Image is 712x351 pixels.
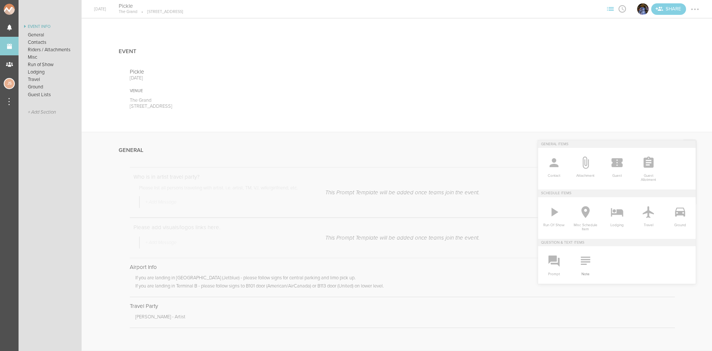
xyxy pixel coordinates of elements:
span: Contact [542,170,566,178]
div: The Grand [636,3,649,16]
a: Event Info [19,22,82,31]
span: + Add Section [28,110,56,115]
li: Run Of Show [538,197,570,235]
a: Misc Schedule Item [570,197,601,239]
p: If you are landing in Terminal B - please follow signs to B101 door (American/AirCanada) or B113 ... [135,283,675,291]
a: Misc [19,53,82,61]
a: Note [570,246,601,284]
h4: Event [119,48,136,55]
span: Note [573,269,597,276]
span: Guest [605,170,629,178]
p: If you are landing in [GEOGRAPHIC_DATA] (Jetblue) - please follow signs for central parking and l... [135,275,675,283]
span: View Itinerary [616,6,628,11]
p: Pickle [130,68,386,75]
a: Ground [19,83,82,91]
span: Guest Allotment [636,170,660,182]
img: The Grand [637,3,649,15]
h6: Question & Text Items [538,239,696,246]
p: [PERSON_NAME] - Artist [135,314,675,322]
li: Guest [601,148,633,185]
a: Travel [633,197,664,235]
img: NOMAD [4,4,46,15]
span: Run Of Show [542,220,566,227]
span: Travel [636,220,660,227]
p: [STREET_ADDRESS] [130,103,386,109]
h6: General Items [538,140,696,148]
p: The Grand [119,9,137,14]
h6: Schedule Items [538,189,696,197]
h4: Pickle [119,3,183,10]
span: Ground [668,220,692,227]
span: Attachment [573,170,597,178]
div: Jessica Smith [4,78,15,89]
p: The Grand [130,97,386,103]
a: Ground [664,197,696,235]
a: Riders / Attachments [19,46,82,53]
span: Prompt [542,269,566,276]
span: Misc Schedule Item [573,220,597,231]
h4: General [119,147,144,153]
div: Share [651,3,686,15]
li: Contact [538,148,570,185]
p: [DATE] [130,75,386,81]
span: View Sections [604,6,616,11]
a: Lodging [19,68,82,76]
a: Guest Lists [19,91,82,98]
a: Invite teams to the Event [651,3,686,15]
a: Contacts [19,39,82,46]
span: Lodging [605,220,629,227]
a: Lodging [601,197,633,235]
a: Run of Show [19,61,82,68]
li: Guest Allotment [633,148,664,189]
p: [STREET_ADDRESS] [137,9,183,14]
li: Attachment [570,148,601,185]
a: Travel [19,76,82,83]
a: General [19,31,82,39]
p: Airport Info [130,264,675,270]
div: Venue [130,88,386,94]
p: Travel Party [130,303,675,309]
li: Prompt [538,246,570,284]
